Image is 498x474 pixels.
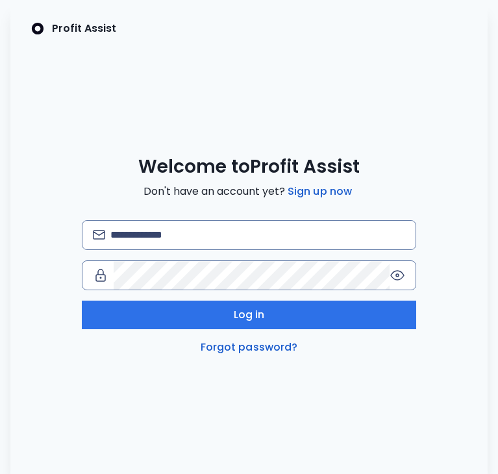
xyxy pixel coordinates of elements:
[143,184,355,199] span: Don't have an account yet?
[93,230,105,240] img: email
[52,21,116,36] p: Profit Assist
[82,301,416,329] button: Log in
[234,307,265,323] span: Log in
[285,184,355,199] a: Sign up now
[198,340,301,355] a: Forgot password?
[138,155,360,179] span: Welcome to Profit Assist
[31,21,44,36] img: SpotOn Logo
